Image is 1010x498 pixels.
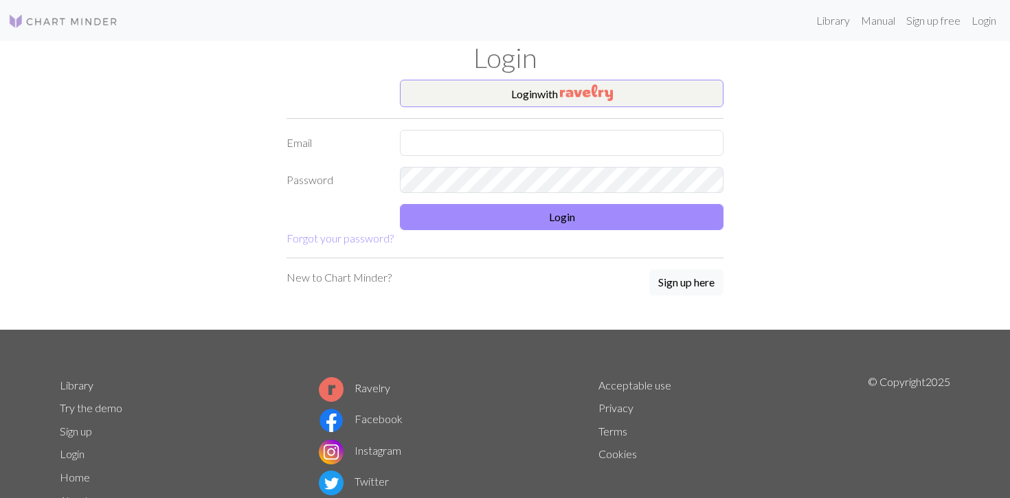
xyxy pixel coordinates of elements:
a: Instagram [319,444,401,457]
a: Login [60,447,85,460]
img: Twitter logo [319,471,344,495]
button: Loginwith [400,80,723,107]
a: Try the demo [60,401,122,414]
button: Login [400,204,723,230]
a: Sign up [60,425,92,438]
a: Acceptable use [598,378,671,392]
label: Password [278,167,392,193]
a: Library [811,7,855,34]
img: Facebook logo [319,408,344,433]
a: Privacy [598,401,633,414]
a: Sign up free [901,7,966,34]
a: Library [60,378,93,392]
img: Instagram logo [319,440,344,464]
a: Cookies [598,447,637,460]
p: New to Chart Minder? [287,269,392,286]
a: Sign up here [649,269,723,297]
a: Ravelry [319,381,390,394]
h1: Login [52,41,958,74]
img: Logo [8,13,118,30]
label: Email [278,130,392,156]
a: Forgot your password? [287,231,394,245]
img: Ravelry [560,84,613,101]
a: Facebook [319,412,403,425]
a: Manual [855,7,901,34]
button: Sign up here [649,269,723,295]
a: Terms [598,425,627,438]
a: Home [60,471,90,484]
a: Login [966,7,1002,34]
img: Ravelry logo [319,377,344,402]
a: Twitter [319,475,389,488]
